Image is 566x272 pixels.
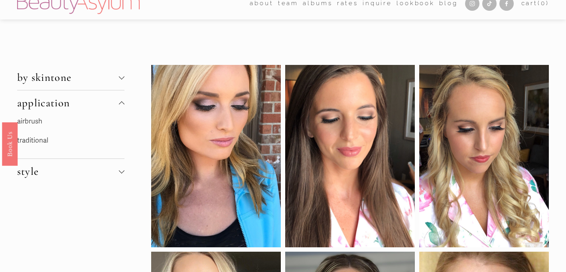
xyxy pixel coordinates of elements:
[17,71,119,84] span: by skintone
[17,165,119,178] span: style
[17,115,124,159] div: application
[17,65,124,90] button: by skintone
[17,159,124,184] button: style
[2,122,18,165] a: Book Us
[17,96,119,110] span: application
[17,117,42,125] a: airbrush
[17,90,124,115] button: application
[17,136,48,145] a: traditional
